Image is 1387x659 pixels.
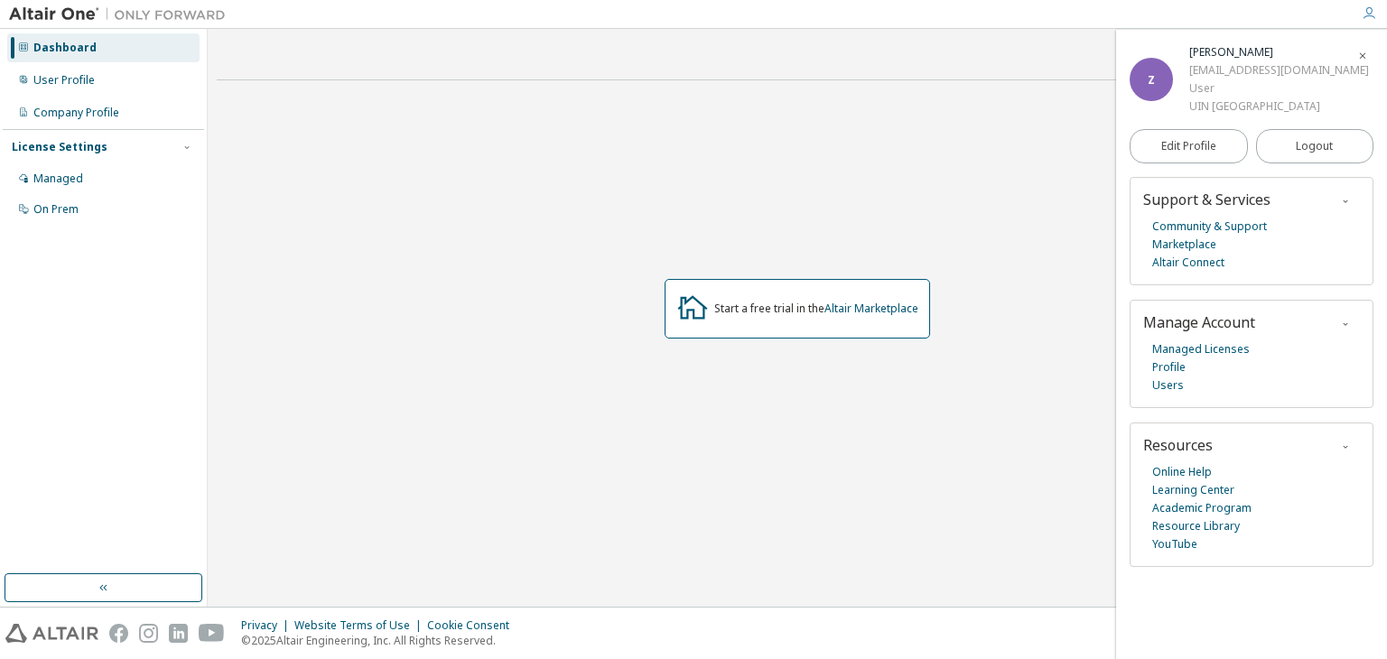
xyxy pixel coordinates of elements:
[1161,139,1216,153] span: Edit Profile
[427,618,520,633] div: Cookie Consent
[241,618,294,633] div: Privacy
[1152,340,1250,358] a: Managed Licenses
[1152,218,1267,236] a: Community & Support
[169,624,188,643] img: linkedin.svg
[241,633,520,648] p: © 2025 Altair Engineering, Inc. All Rights Reserved.
[139,624,158,643] img: instagram.svg
[1152,481,1234,499] a: Learning Center
[1152,254,1224,272] a: Altair Connect
[33,172,83,186] div: Managed
[1152,463,1212,481] a: Online Help
[33,106,119,120] div: Company Profile
[199,624,225,643] img: youtube.svg
[9,5,235,23] img: Altair One
[1152,376,1184,394] a: Users
[1152,499,1252,517] a: Academic Program
[33,73,95,88] div: User Profile
[33,41,97,55] div: Dashboard
[5,624,98,643] img: altair_logo.svg
[12,140,107,154] div: License Settings
[1256,129,1374,163] button: Logout
[33,202,79,217] div: On Prem
[824,301,918,316] a: Altair Marketplace
[1130,129,1248,163] a: Edit Profile
[1152,236,1216,254] a: Marketplace
[1152,358,1186,376] a: Profile
[1143,312,1255,332] span: Manage Account
[1143,190,1271,209] span: Support & Services
[1152,517,1240,535] a: Resource Library
[1296,137,1333,155] span: Logout
[1148,72,1155,88] span: Z
[1152,535,1197,553] a: YouTube
[1189,61,1369,79] div: [EMAIL_ADDRESS][DOMAIN_NAME]
[1189,43,1369,61] div: Zidane Farras Habibie
[1143,435,1213,455] span: Resources
[1189,97,1369,116] div: UIN [GEOGRAPHIC_DATA]
[294,618,427,633] div: Website Terms of Use
[714,302,918,316] div: Start a free trial in the
[109,624,128,643] img: facebook.svg
[1189,79,1369,97] div: User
